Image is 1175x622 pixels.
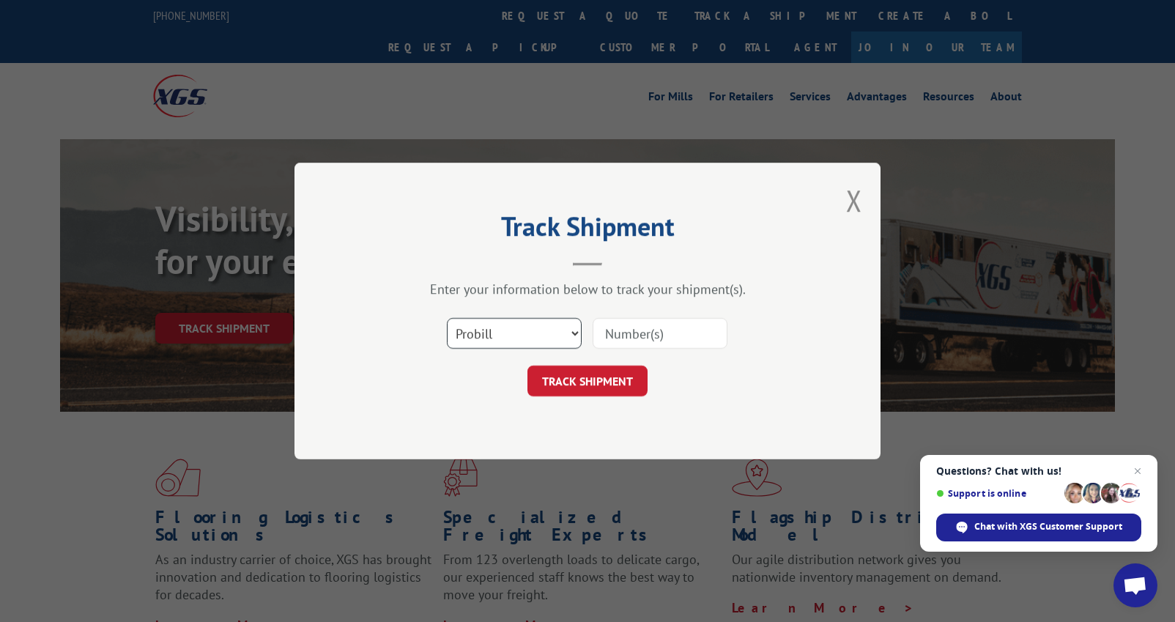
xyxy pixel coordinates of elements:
[936,465,1141,477] span: Questions? Chat with us!
[368,281,807,297] div: Enter your information below to track your shipment(s).
[1129,462,1146,480] span: Close chat
[593,318,727,349] input: Number(s)
[527,366,648,396] button: TRACK SHIPMENT
[1113,563,1157,607] div: Open chat
[936,488,1059,499] span: Support is online
[846,181,862,220] button: Close modal
[936,514,1141,541] div: Chat with XGS Customer Support
[368,216,807,244] h2: Track Shipment
[974,520,1122,533] span: Chat with XGS Customer Support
